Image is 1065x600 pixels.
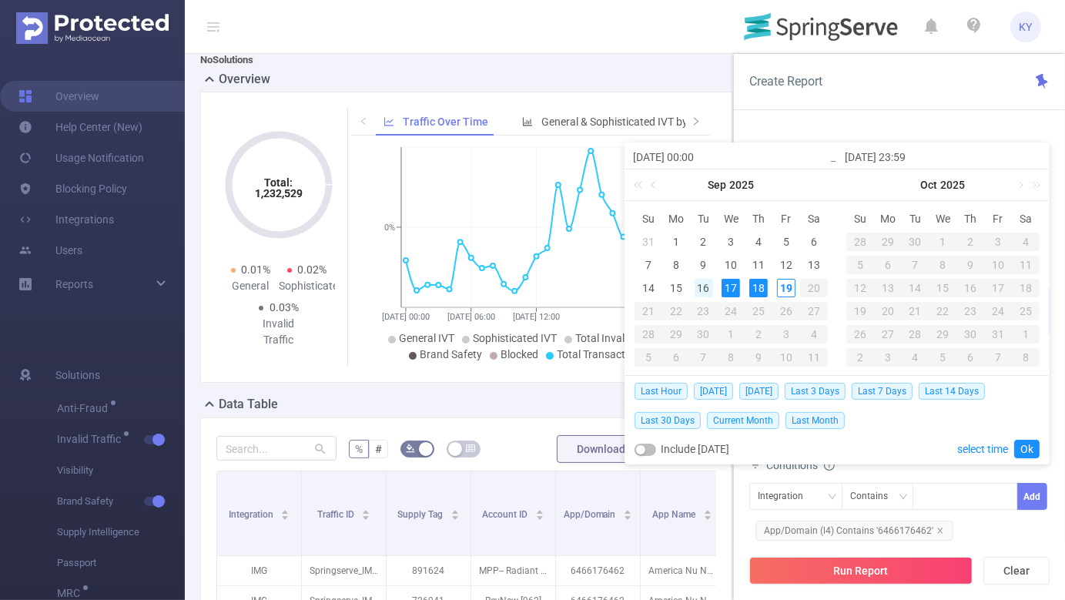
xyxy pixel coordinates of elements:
[902,302,929,320] div: 21
[874,256,902,274] div: 6
[623,508,632,517] div: Sort
[18,173,127,204] a: Blocking Policy
[482,509,530,520] span: Account ID
[501,348,538,360] span: Blocked
[956,212,984,226] span: Th
[690,230,718,253] td: September 2, 2025
[1012,253,1040,277] td: October 11, 2025
[846,253,874,277] td: October 5, 2025
[359,116,368,126] i: icon: left
[662,300,690,323] td: September 22, 2025
[745,300,772,323] td: September 25, 2025
[648,169,661,200] a: Previous month (PageUp)
[1012,323,1040,346] td: November 1, 2025
[984,348,1012,367] div: 7
[800,346,828,369] td: October 11, 2025
[722,233,740,251] div: 3
[57,455,185,486] span: Visibility
[57,548,185,578] span: Passport
[874,325,902,344] div: 27
[639,256,658,274] div: 7
[772,300,800,323] td: September 26, 2025
[956,256,984,274] div: 9
[375,443,382,455] span: #
[1012,207,1040,230] th: Sat
[703,508,712,517] div: Sort
[846,277,874,300] td: October 12, 2025
[265,176,293,189] tspan: Total:
[956,323,984,346] td: October 30, 2025
[1013,169,1026,200] a: Next month (PageDown)
[846,300,874,323] td: October 19, 2025
[55,360,100,391] span: Solutions
[800,212,828,226] span: Sa
[1012,325,1040,344] div: 1
[745,253,772,277] td: September 11, 2025
[929,253,957,277] td: October 8, 2025
[635,300,662,323] td: September 21, 2025
[956,230,984,253] td: October 2, 2025
[984,302,1012,320] div: 24
[745,230,772,253] td: September 4, 2025
[800,279,828,297] div: 20
[956,233,984,251] div: 2
[382,312,430,322] tspan: [DATE] 00:00
[635,434,729,464] div: Include [DATE]
[690,323,718,346] td: September 30, 2025
[929,348,957,367] div: 5
[662,253,690,277] td: September 8, 2025
[772,253,800,277] td: September 12, 2025
[1012,300,1040,323] td: October 25, 2025
[984,233,1012,251] div: 3
[800,302,828,320] div: 27
[874,300,902,323] td: October 20, 2025
[229,509,276,520] span: Integration
[219,395,278,414] h2: Data Table
[772,348,800,367] div: 10
[728,169,756,200] a: 2025
[695,233,713,251] div: 2
[956,346,984,369] td: November 6, 2025
[874,323,902,346] td: October 27, 2025
[662,323,690,346] td: September 29, 2025
[902,348,929,367] div: 4
[800,325,828,344] div: 4
[852,383,913,400] span: Last 7 Days
[219,70,270,89] h2: Overview
[800,207,828,230] th: Sat
[956,300,984,323] td: October 23, 2025
[902,233,929,251] div: 30
[772,230,800,253] td: September 5, 2025
[929,279,957,297] div: 15
[800,253,828,277] td: September 13, 2025
[223,278,279,294] div: General
[956,348,984,367] div: 6
[984,207,1012,230] th: Fri
[557,348,645,360] span: Total Transactions
[718,253,745,277] td: September 10, 2025
[635,412,701,429] span: Last 30 Days
[984,230,1012,253] td: October 3, 2025
[279,278,335,294] div: Sophisticated
[956,277,984,300] td: October 16, 2025
[902,230,929,253] td: September 30, 2025
[846,207,874,230] th: Sun
[984,279,1012,297] div: 17
[718,230,745,253] td: September 3, 2025
[984,256,1012,274] div: 10
[984,300,1012,323] td: October 24, 2025
[902,300,929,323] td: October 21, 2025
[57,588,85,598] span: MRC
[690,300,718,323] td: September 23, 2025
[956,207,984,230] th: Thu
[690,277,718,300] td: September 16, 2025
[662,207,690,230] th: Mon
[362,508,370,512] i: icon: caret-up
[707,412,779,429] span: Current Month
[772,325,800,344] div: 3
[690,348,718,367] div: 7
[957,434,1008,464] a: select time
[846,302,874,320] div: 19
[874,212,902,226] span: Mo
[902,325,929,344] div: 28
